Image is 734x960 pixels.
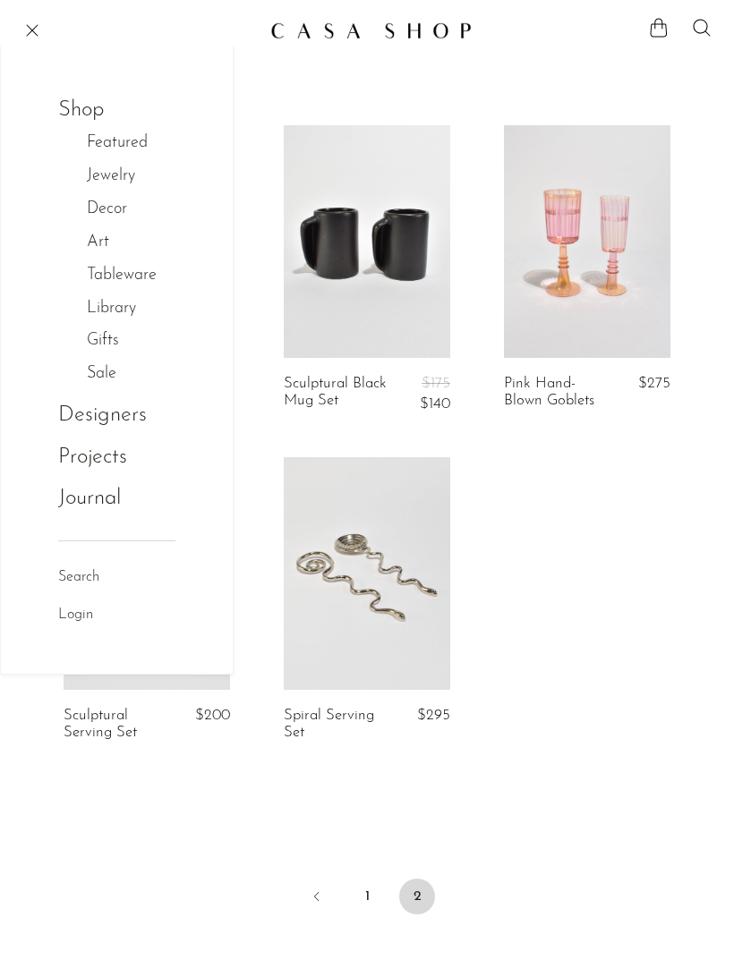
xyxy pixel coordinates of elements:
[422,376,450,391] span: $175
[58,481,121,515] a: Journal
[195,708,230,723] span: $200
[417,708,450,723] span: $295
[420,396,450,412] span: $140
[638,376,670,391] span: $275
[349,879,385,914] a: 1
[21,20,43,41] button: Menu
[58,440,151,474] a: Projects
[87,230,128,256] a: Art
[87,361,135,387] a: Sale
[87,131,166,157] a: Featured
[284,376,389,412] a: Sculptural Black Mug Set
[58,566,99,590] a: Search
[64,708,169,741] a: Sculptural Serving Set
[87,164,154,190] a: Jewelry
[284,708,389,741] a: Spiral Serving Set
[504,376,610,409] a: Pink Hand-Blown Goblets
[299,879,335,918] a: Previous
[58,604,93,627] a: Login
[87,263,175,289] a: Tableware
[399,879,435,914] span: 2
[87,197,146,223] a: Decor
[87,296,155,322] a: Library
[58,93,128,127] a: Shop
[58,398,147,432] a: Designers
[87,328,138,354] a: Gifts
[58,89,175,520] ul: NEW HEADER MENU
[58,127,175,391] ul: Shop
